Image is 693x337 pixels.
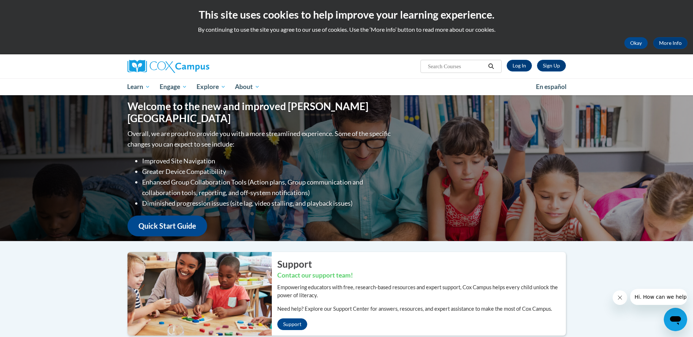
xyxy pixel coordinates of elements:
[630,289,687,305] iframe: Message from company
[127,128,392,150] p: Overall, we are proud to provide you with a more streamlined experience. Some of the specific cha...
[127,82,150,91] span: Learn
[5,7,688,22] h2: This site uses cookies to help improve your learning experience.
[235,82,260,91] span: About
[5,26,688,34] p: By continuing to use the site you agree to our use of cookies. Use the ‘More info’ button to read...
[507,60,532,71] a: Log In
[531,79,571,94] a: En español
[127,60,209,73] img: Cox Campus
[613,290,627,305] iframe: Close message
[142,177,392,198] li: Enhanced Group Collaboration Tools (Action plans, Group communication and collaboration tools, re...
[277,318,307,330] a: Support
[127,60,266,73] a: Cox Campus
[4,5,59,11] span: Hi. How can we help?
[537,60,566,71] a: Register
[122,252,272,335] img: ...
[117,78,577,95] div: Main menu
[197,82,226,91] span: Explore
[277,283,566,299] p: Empowering educators with free, research-based resources and expert support, Cox Campus helps eve...
[427,62,486,71] input: Search Courses
[277,271,566,280] h3: Contact our support team!
[127,216,207,236] a: Quick Start Guide
[624,37,648,49] button: Okay
[155,78,192,95] a: Engage
[127,100,392,125] h1: Welcome to the new and improved [PERSON_NAME][GEOGRAPHIC_DATA]
[123,78,155,95] a: Learn
[653,37,688,49] a: More Info
[664,308,687,331] iframe: Button to launch messaging window
[142,156,392,166] li: Improved Site Navigation
[230,78,264,95] a: About
[536,83,567,90] span: En español
[486,62,496,71] button: Search
[192,78,231,95] a: Explore
[142,198,392,209] li: Diminished progression issues (site lag, video stalling, and playback issues)
[277,257,566,271] h2: Support
[160,82,187,91] span: Engage
[142,166,392,177] li: Greater Device Compatibility
[277,305,566,313] p: Need help? Explore our Support Center for answers, resources, and expert assistance to make the m...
